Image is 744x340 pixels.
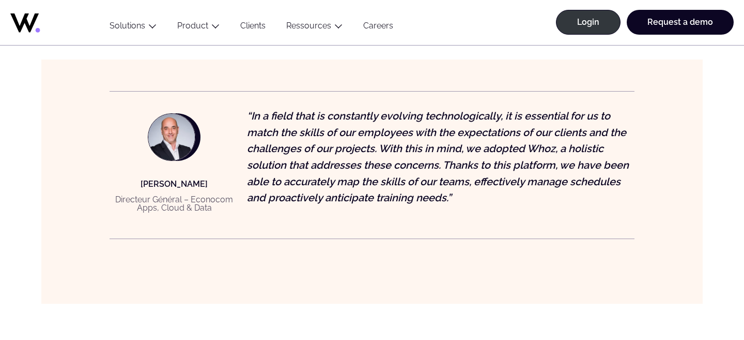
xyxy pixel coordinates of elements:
button: Product [167,21,230,35]
a: Login [556,10,621,35]
a: Ressources [286,21,331,31]
button: Ressources [276,21,353,35]
img: Ahmed-Morjane_Econocom.jpeg [148,114,195,160]
a: Clients [230,21,276,35]
a: Product [177,21,208,31]
button: Solutions [99,21,167,35]
p: [PERSON_NAME] [110,178,239,190]
p: “In a field that is constantly evolving technologically, it is essential for us to match the skil... [247,108,634,206]
p: Directeur Général – Econocom Apps, Cloud & Data [110,196,239,212]
a: Request a demo [627,10,734,35]
a: Careers [353,21,404,35]
iframe: Chatbot [676,272,730,326]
